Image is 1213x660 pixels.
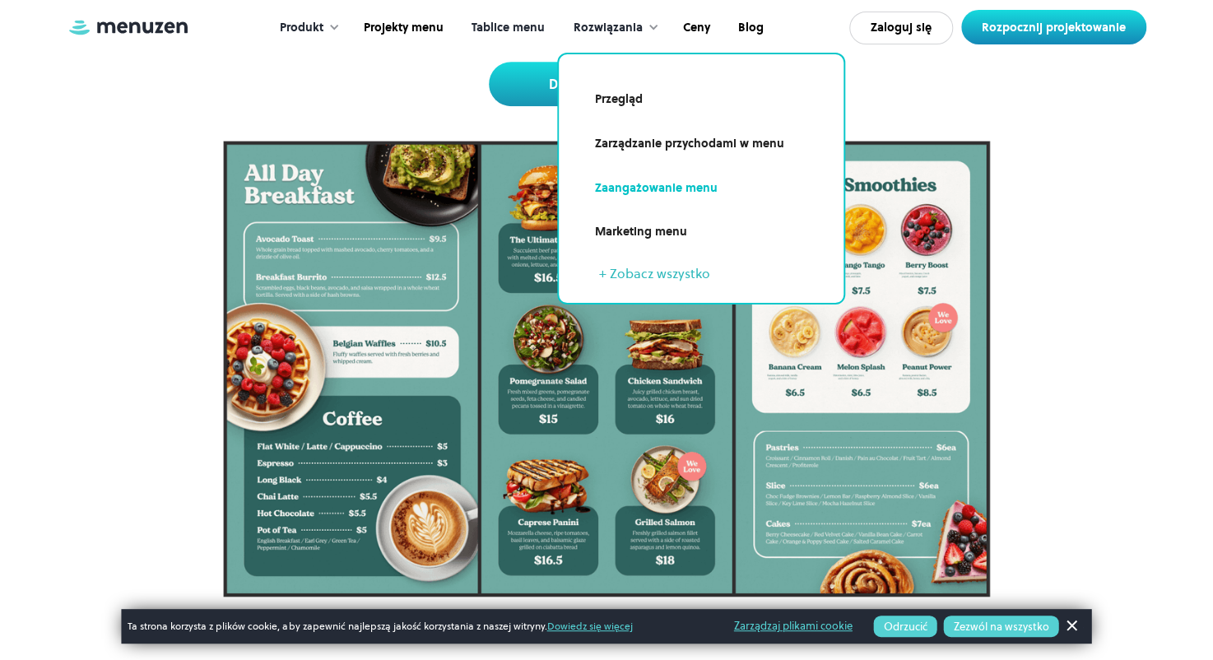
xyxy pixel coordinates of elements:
div: Rozwiązania [574,19,643,37]
a: Ceny [667,2,723,53]
nav: Rozwiązania [557,53,845,304]
div: Rozwiązania [557,2,667,53]
a: + Zobacz wszystko [599,263,824,283]
a: Rozpocznij projektowanie [961,10,1146,44]
a: Odrzuć baner [1059,614,1084,639]
a: Blog [723,2,776,53]
a: Zaloguj się [849,12,953,44]
a: Tablice menu [456,2,557,53]
a: Zaangażowanie menu [579,170,824,207]
a: Marketing menu [579,213,824,251]
a: Przegląd [579,81,824,119]
a: Zarządzanie przychodami w menu [579,125,824,163]
button: Odrzucić [874,616,937,637]
div: Produkt [280,19,323,37]
a: Dowiedz się więcej [489,62,724,106]
div: Produkt [263,2,348,53]
a: Projekty menu [348,2,456,53]
button: Zezwól na wszystko [944,616,1059,637]
a: Zarządzaj plikami cookie [734,617,853,635]
a: Dowiedz się więcej [546,619,632,633]
span: Ta strona korzysta z plików cookie, aby zapewnić najlepszą jakość korzystania z naszej witryny. [128,619,710,634]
